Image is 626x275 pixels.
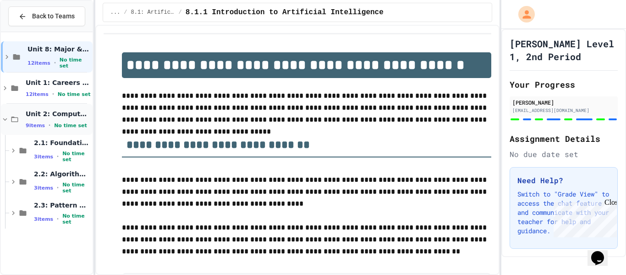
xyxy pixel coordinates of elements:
span: / [179,9,182,16]
span: 8.1.1 Introduction to Artificial Intelligence [186,7,384,18]
div: My Account [509,4,537,25]
span: ... [110,9,121,16]
iframe: chat widget [588,238,617,266]
span: • [49,122,50,129]
span: • [52,90,54,98]
h1: [PERSON_NAME] Level 1, 2nd Period [510,37,618,63]
div: No due date set [510,149,618,160]
span: 3 items [34,154,53,160]
div: [EMAIL_ADDRESS][DOMAIN_NAME] [512,107,615,114]
span: / [124,9,127,16]
span: 12 items [27,60,50,66]
span: No time set [60,57,91,69]
span: • [57,184,59,191]
span: No time set [54,123,87,129]
span: Back to Teams [32,11,75,21]
span: Unit 1: Careers & Professionalism [26,79,91,87]
p: Switch to "Grade View" to access the chat feature and communicate with your teacher for help and ... [517,190,610,236]
span: • [57,215,59,223]
span: 2.1: Foundations of Computational Thinking [34,139,91,147]
button: Back to Teams [8,6,85,26]
span: No time set [62,182,91,194]
span: 3 items [34,185,53,191]
span: 8.1: Artificial Intelligence Basics [131,9,175,16]
h2: Assignment Details [510,132,618,145]
span: No time set [62,213,91,225]
span: No time set [58,91,91,97]
span: Unit 2: Computational Thinking & Problem-Solving [26,110,91,118]
span: 9 items [26,123,45,129]
span: • [54,59,56,67]
span: 12 items [26,91,49,97]
iframe: chat widget [550,198,617,237]
span: Unit 8: Major & Emerging Technologies [27,45,91,53]
span: 2.3: Pattern Recognition & Decomposition [34,201,91,209]
h3: Need Help? [517,175,610,186]
span: 2.2: Algorithms from Idea to Flowchart [34,170,91,178]
div: [PERSON_NAME] [512,98,615,107]
span: No time set [62,151,91,163]
span: 3 items [34,216,53,222]
h2: Your Progress [510,78,618,91]
span: • [57,153,59,160]
div: Chat with us now!Close [4,4,63,58]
